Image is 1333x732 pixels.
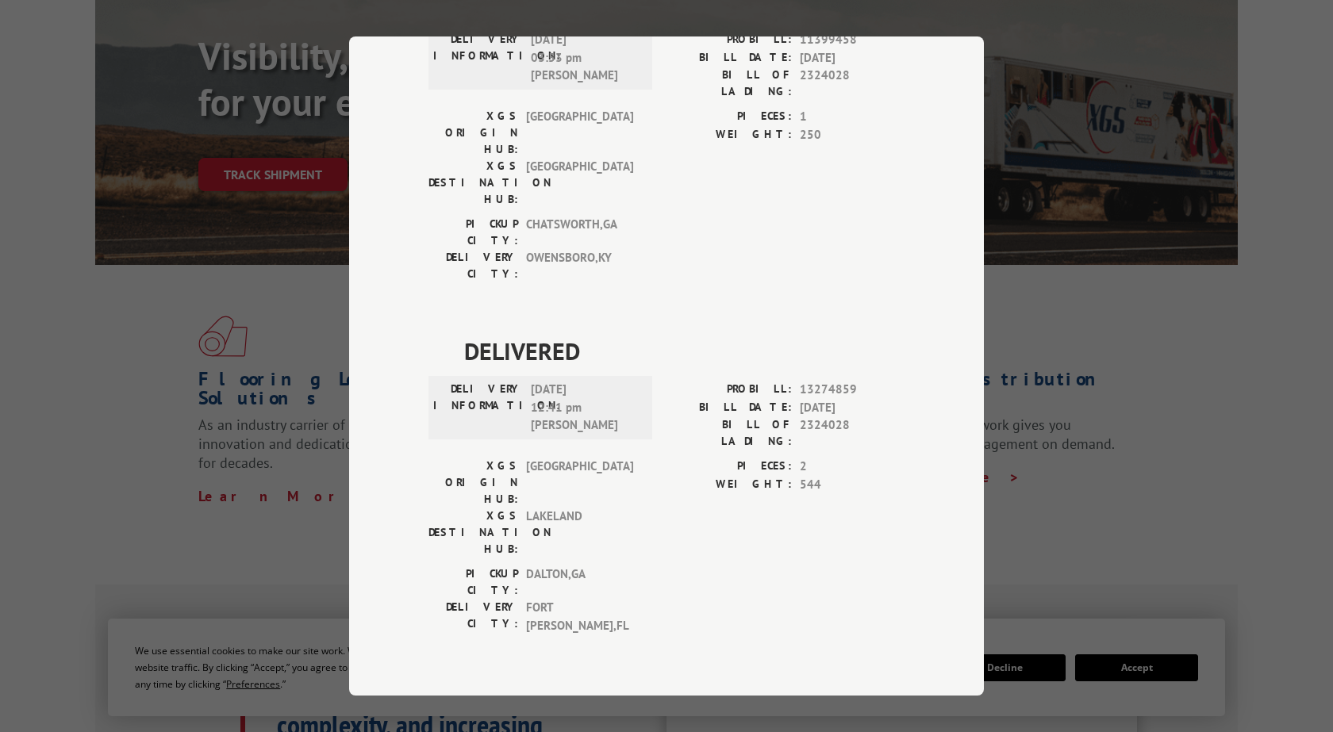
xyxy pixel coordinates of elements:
label: PICKUP CITY: [428,216,518,249]
span: DALTON , GA [526,565,633,599]
span: OWENSBORO , KY [526,249,633,282]
label: BILL DATE: [666,399,792,417]
label: PIECES: [666,108,792,126]
span: 250 [800,126,905,144]
label: DELIVERY INFORMATION: [433,381,523,435]
span: DELIVERED [464,685,905,721]
label: WEIGHT: [666,476,792,494]
label: DELIVERY CITY: [428,249,518,282]
span: [DATE] 03:53 pm [PERSON_NAME] [531,31,638,85]
span: [GEOGRAPHIC_DATA] [526,458,633,508]
span: [DATE] [800,399,905,417]
span: LAKELAND [526,508,633,558]
label: DELIVERY INFORMATION: [433,31,523,85]
label: DELIVERY CITY: [428,599,518,634]
label: BILL DATE: [666,49,792,67]
label: PIECES: [666,458,792,476]
span: 11399458 [800,31,905,49]
label: PROBILL: [666,31,792,49]
span: FORT [PERSON_NAME] , FL [526,599,633,634]
label: BILL OF LADING: [666,67,792,100]
span: [GEOGRAPHIC_DATA] [526,158,633,208]
label: XGS ORIGIN HUB: [428,458,518,508]
span: CHATSWORTH , GA [526,216,633,249]
span: [DATE] [800,49,905,67]
label: PICKUP CITY: [428,565,518,599]
span: 2 [800,458,905,476]
span: 13274859 [800,381,905,399]
label: BILL OF LADING: [666,416,792,450]
span: DELIVERED [464,333,905,369]
label: XGS ORIGIN HUB: [428,108,518,158]
span: 2324028 [800,416,905,450]
label: XGS DESTINATION HUB: [428,158,518,208]
span: 544 [800,476,905,494]
span: [DATE] 12:41 pm [PERSON_NAME] [531,381,638,435]
span: 2324028 [800,67,905,100]
label: PROBILL: [666,381,792,399]
span: [GEOGRAPHIC_DATA] [526,108,633,158]
span: 1 [800,108,905,126]
label: WEIGHT: [666,126,792,144]
label: XGS DESTINATION HUB: [428,508,518,558]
